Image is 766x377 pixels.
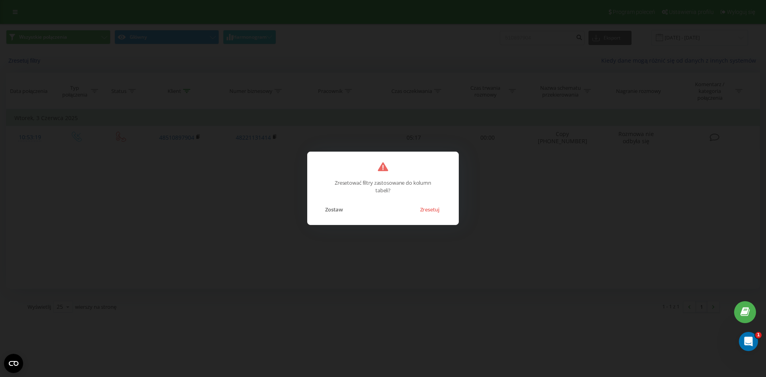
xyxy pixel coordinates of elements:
[4,354,23,373] button: Open CMP widget
[755,332,762,338] span: 1
[416,204,443,215] button: Zresetuj
[321,204,347,215] button: Zostaw
[329,171,437,194] p: Zresetować filtry zastosowane do kolumn tabeli?
[739,332,758,351] iframe: Intercom live chat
